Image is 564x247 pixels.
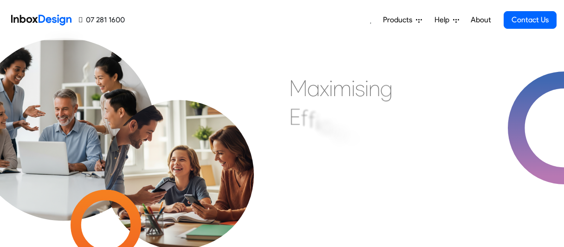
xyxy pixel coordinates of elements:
a: About [468,11,493,29]
div: f [301,104,308,132]
div: i [331,114,334,142]
a: Products [379,11,426,29]
div: e [334,118,346,146]
div: i [351,74,355,102]
div: i [316,108,319,136]
a: Help [431,11,463,29]
div: c [319,111,331,139]
span: Products [383,14,416,26]
div: f [308,106,316,134]
div: s [355,74,365,102]
div: x [320,74,329,102]
a: 07 281 1600 [79,14,125,26]
a: Contact Us [504,11,557,29]
div: Maximising Efficient & Engagement, Connecting Schools, Families, and Students. [289,74,514,214]
div: m [333,74,351,102]
div: t [357,128,364,156]
div: i [365,74,369,102]
div: n [346,123,357,151]
div: i [329,74,333,102]
div: M [289,74,307,102]
span: Help [434,14,453,26]
div: a [307,74,320,102]
div: n [369,74,380,102]
div: E [289,103,301,130]
div: g [380,74,393,102]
